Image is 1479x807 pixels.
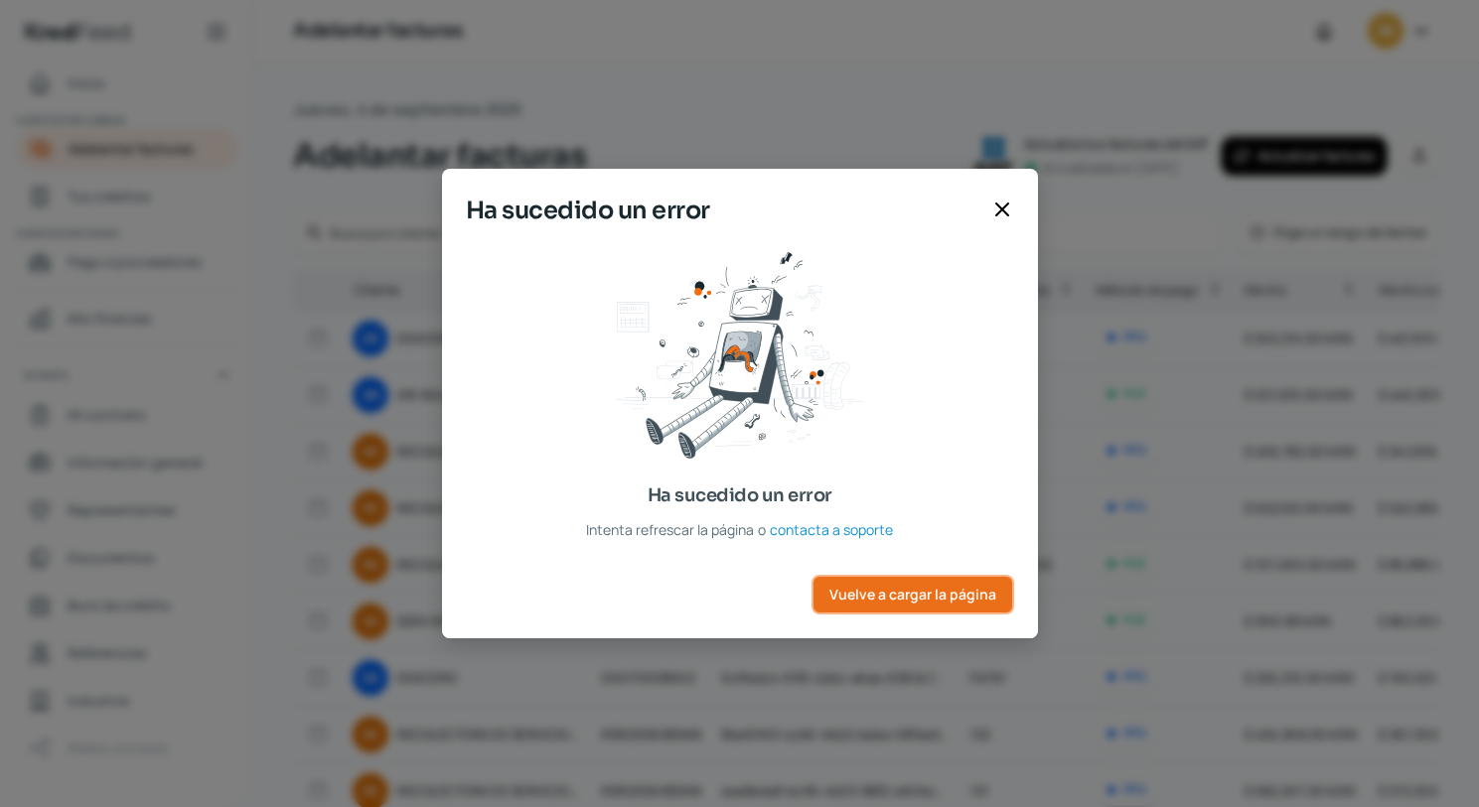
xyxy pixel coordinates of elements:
span: Ha sucedido un error [466,193,982,228]
span: Ha sucedido un error [648,482,832,509]
img: Ha sucedido un error [616,252,864,459]
span: contacta a soporte [770,517,893,542]
button: Vuelve a cargar la página [812,575,1014,614]
span: o [758,517,766,542]
span: Intenta refrescar la página [586,517,754,542]
span: Vuelve a cargar la página [829,588,996,602]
